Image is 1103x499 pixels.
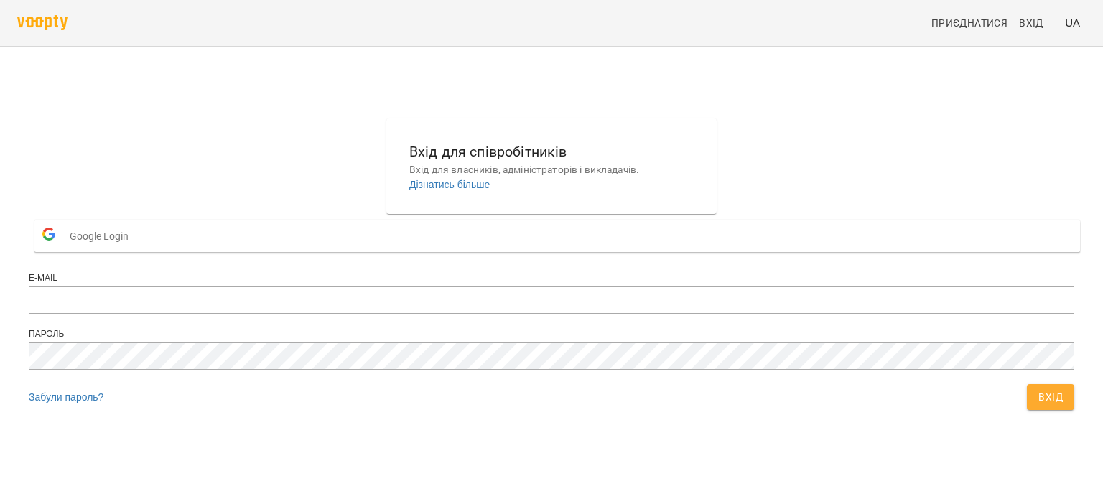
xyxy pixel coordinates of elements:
[1059,9,1086,36] button: UA
[398,129,705,203] button: Вхід для співробітниківВхід для власників, адміністраторів і викладачів.Дізнатись більше
[29,328,1074,340] div: Пароль
[931,14,1007,32] span: Приєднатися
[409,141,694,163] h6: Вхід для співробітників
[34,220,1080,252] button: Google Login
[29,272,1074,284] div: E-mail
[926,10,1013,36] a: Приєднатися
[409,163,694,177] p: Вхід для власників, адміністраторів і викладачів.
[1019,14,1043,32] span: Вхід
[17,15,68,30] img: voopty.png
[1038,388,1063,406] span: Вхід
[409,179,490,190] a: Дізнатись більше
[1013,10,1059,36] a: Вхід
[29,391,103,403] a: Забули пароль?
[1027,384,1074,410] button: Вхід
[70,222,136,251] span: Google Login
[1065,15,1080,30] span: UA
